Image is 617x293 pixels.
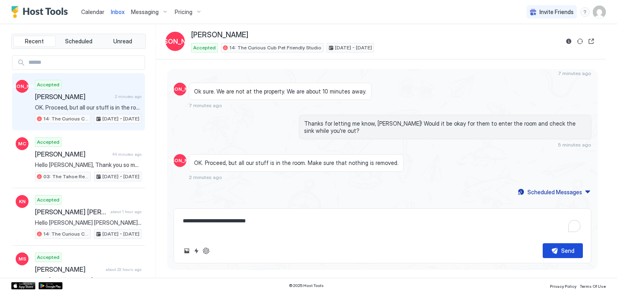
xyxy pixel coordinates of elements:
span: Accepted [193,44,216,51]
span: [DATE] - [DATE] [102,230,139,238]
span: [DATE] - [DATE] [102,173,139,180]
span: [PERSON_NAME] [PERSON_NAME] [35,208,107,216]
span: Hello [PERSON_NAME], Thank you so much for your booking! We'll send the check-in instructions [DA... [35,161,141,169]
button: Sync reservation [575,37,585,46]
a: Calendar [81,8,104,16]
span: Hello [PERSON_NAME], Thank you so much for your booking! We'll send the check-in instructions [DA... [35,277,141,284]
span: Privacy Policy [550,284,576,289]
a: Google Play Store [39,282,63,289]
span: 2 minutes ago [115,94,141,99]
span: [PERSON_NAME] [160,157,200,164]
span: 7 minutes ago [189,102,222,108]
span: about 1 hour ago [110,209,141,214]
span: [PERSON_NAME] [191,31,248,40]
span: Scheduled [65,38,92,45]
span: [PERSON_NAME] [2,83,42,90]
span: [DATE] - [DATE] [102,115,139,122]
a: Host Tools Logo [11,6,72,18]
span: Terms Of Use [580,284,606,289]
span: 14: The Curious Cub Pet Friendly Studio [43,115,89,122]
span: KN [19,198,26,205]
span: Accepted [37,138,59,146]
span: [PERSON_NAME] [160,85,200,93]
button: Unread [101,36,144,47]
span: [PERSON_NAME] [149,37,202,46]
span: Inbox [111,8,125,15]
span: Thanks for letting me know, [PERSON_NAME]! Would it be okay for them to enter the room and check ... [304,120,586,134]
a: Inbox [111,8,125,16]
span: 14: The Curious Cub Pet Friendly Studio [229,44,321,51]
span: Pricing [175,8,192,16]
span: MS [18,255,26,262]
button: Quick reply [192,246,201,256]
a: Privacy Policy [550,281,576,290]
button: Reservation information [564,37,574,46]
span: 7 minutes ago [558,70,591,76]
span: OK. Proceed, but all our stuff is in the room. Make sure that nothing is removed. [194,159,398,167]
span: Invite Friends [539,8,574,16]
span: Accepted [37,196,59,203]
span: MC [18,140,26,147]
span: [PERSON_NAME] [35,93,112,101]
span: [PERSON_NAME] [35,150,109,158]
input: Input Field [25,56,145,69]
span: Accepted [37,254,59,261]
a: Terms Of Use [580,281,606,290]
button: Upload image [182,246,192,256]
span: about 22 hours ago [106,267,141,272]
span: 03: The Tahoe Retro Double Bed Studio [43,173,89,180]
span: 2 minutes ago [189,174,222,180]
div: Send [561,246,574,255]
span: Ok sure. We are not at the property. We are about 10 minutes away. [194,88,366,95]
button: Send [543,243,583,258]
span: Accepted [37,81,59,88]
span: OK. Proceed, but all our stuff is in the room. Make sure that nothing is removed. [35,104,141,111]
div: menu [580,7,590,17]
span: Recent [25,38,44,45]
div: User profile [593,6,606,18]
span: 5 minutes ago [558,142,591,148]
span: 14: The Curious Cub Pet Friendly Studio [43,230,89,238]
div: tab-group [11,34,146,49]
span: Unread [113,38,132,45]
button: ChatGPT Auto Reply [201,246,211,256]
span: [PERSON_NAME] [35,265,102,273]
span: Messaging [131,8,159,16]
span: Hello [PERSON_NAME] [PERSON_NAME], Thank you so much for your booking! We'll send the check-in in... [35,219,141,226]
span: 44 minutes ago [112,152,141,157]
span: © 2025 Host Tools [289,283,324,288]
textarea: To enrich screen reader interactions, please activate Accessibility in Grammarly extension settings [182,214,583,237]
span: Calendar [81,8,104,15]
div: Scheduled Messages [527,188,582,196]
button: Open reservation [586,37,596,46]
button: Scheduled Messages [517,187,591,197]
a: App Store [11,282,35,289]
button: Scheduled [57,36,100,47]
button: Recent [13,36,56,47]
span: [DATE] - [DATE] [335,44,372,51]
